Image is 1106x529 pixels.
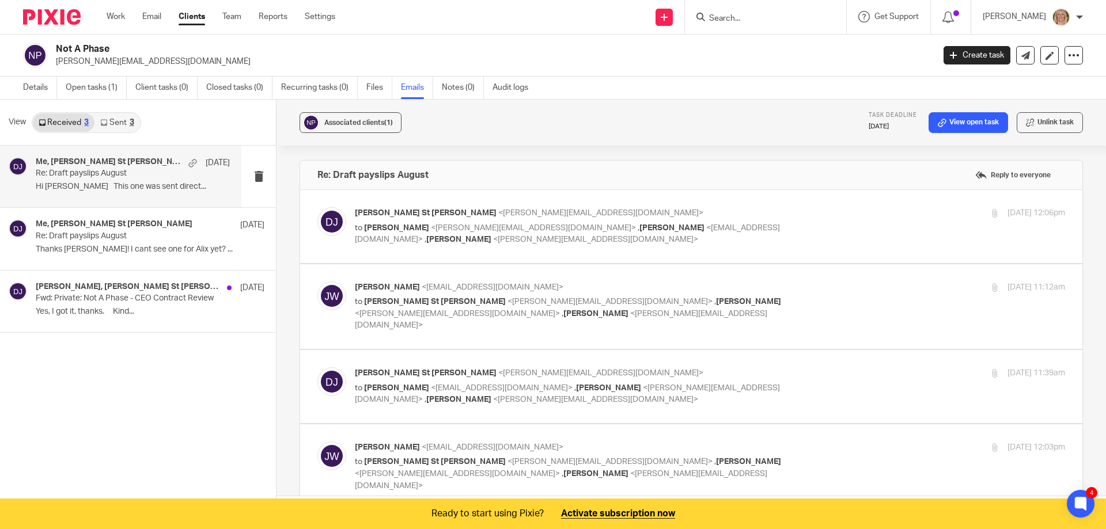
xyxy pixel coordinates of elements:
span: , [425,235,426,243]
img: svg%3E [317,207,346,236]
span: <[EMAIL_ADDRESS][DOMAIN_NAME]> [431,384,573,392]
span: [PERSON_NAME] [355,443,420,451]
span: [PERSON_NAME] St [PERSON_NAME] [355,209,497,217]
h4: [PERSON_NAME], [PERSON_NAME] St [PERSON_NAME] [36,282,221,292]
a: instagram [78,458,91,467]
span: Task deadline [869,112,917,118]
a: Settings [305,11,335,22]
img: App Banner Image [1,486,87,513]
span: Get Support [874,13,919,21]
span: [EMAIL_ADDRESS][DOMAIN_NAME] [54,130,184,139]
a: Work [107,11,125,22]
p: Hi [PERSON_NAME] This one was sent direct... [36,182,230,192]
a: [PERSON_NAME][EMAIL_ADDRESS][DOMAIN_NAME] [135,410,309,418]
a: Received3 [33,113,94,132]
span: to [355,384,362,392]
p: Re: Draft payslips August [36,231,219,241]
div: 3 [84,119,89,127]
span: Charity No.1193381 [78,436,139,444]
img: svg%3E [23,43,47,67]
span: <[EMAIL_ADDRESS][DOMAIN_NAME]> [422,443,563,451]
span: <[PERSON_NAME][EMAIL_ADDRESS][DOMAIN_NAME]> [355,470,767,490]
div: 3 [130,119,134,127]
a: Clients [179,11,205,22]
span: to [355,298,362,306]
span: She/Her [78,383,108,392]
span: [PERSON_NAME] [563,470,628,478]
span: [PERSON_NAME] St [PERSON_NAME] [355,369,497,377]
a: Notes (0) [442,77,484,99]
span: [PERSON_NAME] St [PERSON_NAME] [78,370,268,382]
span: , [425,395,426,404]
span: <[PERSON_NAME][EMAIL_ADDRESS][DOMAIN_NAME]> [355,310,560,318]
img: svg%3E [317,367,346,396]
span: <[PERSON_NAME][EMAIL_ADDRESS][DOMAIN_NAME]> [355,470,560,478]
span: <[PERSON_NAME][EMAIL_ADDRESS][DOMAIN_NAME]> [498,209,703,217]
a: Audit logs [493,77,537,99]
span: [PERSON_NAME] [563,310,628,318]
span: <[PERSON_NAME][EMAIL_ADDRESS][DOMAIN_NAME]> [431,224,636,232]
span: Chief Exec [78,392,119,401]
span: [PERSON_NAME] [716,298,781,306]
span: [PERSON_NAME] [639,224,704,232]
h4: Me, [PERSON_NAME] St [PERSON_NAME] [36,157,183,167]
img: instagram [78,452,91,466]
span: , [574,384,576,392]
div: 4 [1086,487,1097,498]
img: JW%20photo.JPG [1052,8,1070,26]
img: photo [1,388,61,448]
a: Email [142,11,161,22]
span: | [78,410,309,418]
p: Re: Draft payslips August [36,169,191,178]
span: [PERSON_NAME] St [PERSON_NAME] [364,458,506,466]
p: [DATE] [240,219,264,231]
img: facebook [94,452,108,466]
a: Reports [259,11,287,22]
img: Pixie [23,9,81,25]
img: linkedin [111,452,124,466]
img: svg%3E [9,157,27,176]
a: Team [222,11,241,22]
span: <[PERSON_NAME][EMAIL_ADDRESS][DOMAIN_NAME]> [507,298,713,306]
span: , [562,470,563,478]
span: [STREET_ADDRESS] [78,423,146,431]
p: [DATE] [206,157,230,169]
span: to [355,458,362,466]
a: Sent3 [94,113,139,132]
span: , [714,298,716,306]
span: <[PERSON_NAME][EMAIL_ADDRESS][DOMAIN_NAME]> [493,395,698,404]
span: [PERSON_NAME] [426,395,491,404]
span: [PERSON_NAME] [364,384,429,392]
span: [PERSON_NAME] [355,283,420,291]
span: (1) [384,119,393,126]
span: View [9,116,26,128]
span: to [355,224,362,232]
h4: Me, [PERSON_NAME] St [PERSON_NAME] [36,219,192,229]
a: [DOMAIN_NAME] [78,410,133,418]
p: [PERSON_NAME] [983,11,1046,22]
label: Reply to everyone [972,166,1054,184]
a: Details [23,77,57,99]
h2: Not A Phase [56,43,752,55]
h4: Re: Draft payslips August [317,169,429,181]
span: <[PERSON_NAME][EMAIL_ADDRESS][DOMAIN_NAME]> [507,458,713,466]
p: [DATE] [240,282,264,294]
span: , [562,310,563,318]
span: [PERSON_NAME] [576,384,641,392]
a: Emails [401,77,433,99]
p: [DATE] 12:03pm [1007,442,1065,454]
a: facebook [94,458,108,467]
span: [PERSON_NAME] [364,224,429,232]
img: svg%3E [9,219,27,238]
a: Recurring tasks (0) [281,77,358,99]
button: Unlink task [1017,112,1083,133]
span: [PERSON_NAME] St [PERSON_NAME] [364,298,506,306]
a: Open tasks (1) [66,77,127,99]
input: Search [708,14,812,24]
span: <[PERSON_NAME][EMAIL_ADDRESS][DOMAIN_NAME]> [498,369,703,377]
img: svg%3E [302,114,320,131]
p: [DATE] 11:39am [1007,367,1065,379]
span: <[PERSON_NAME][EMAIL_ADDRESS][DOMAIN_NAME]> [493,235,698,243]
